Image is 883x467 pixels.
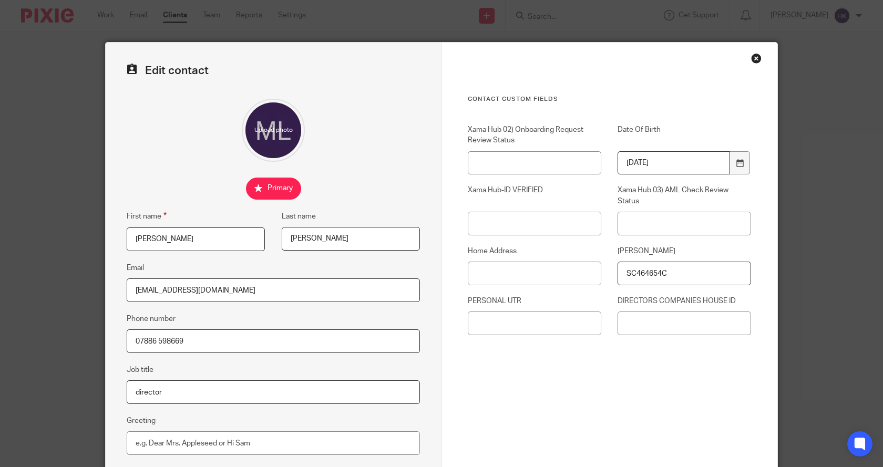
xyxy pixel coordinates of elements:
h3: Contact Custom fields [468,95,751,103]
label: [PERSON_NAME] [618,246,751,256]
input: e.g. Dear Mrs. Appleseed or Hi Sam [127,431,420,455]
label: Phone number [127,314,176,324]
label: PERSONAL UTR [468,296,601,306]
input: YYYY-MM-DD [618,151,730,175]
label: Greeting [127,416,156,426]
label: Job title [127,365,153,375]
label: First name [127,210,167,222]
div: Close this dialog window [751,53,762,64]
label: Home Address [468,246,601,256]
label: Xama Hub-ID VERIFIED [468,185,601,206]
label: Date Of Birth [618,124,751,146]
label: Last name [282,211,316,222]
h2: Edit contact [127,64,420,78]
label: Email [127,263,144,273]
label: Xama Hub 02) Onboarding Request Review Status [468,124,601,146]
label: Xama Hub 03) AML Check Review Status [618,185,751,206]
label: DIRECTORS COMPANIES HOUSE ID [618,296,751,306]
